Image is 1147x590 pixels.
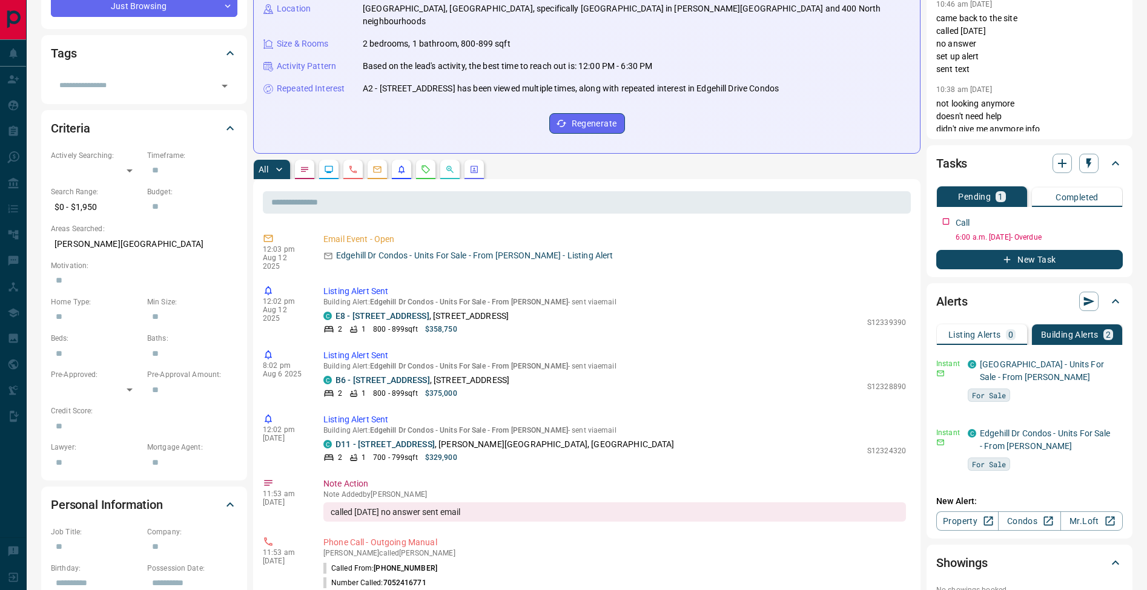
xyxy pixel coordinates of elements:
[373,324,417,335] p: 800 - 899 sqft
[867,381,906,392] p: S12328890
[277,2,311,15] p: Location
[147,150,237,161] p: Timeframe:
[323,502,906,522] div: called [DATE] no answer sent email
[956,217,970,229] p: Call
[363,38,511,50] p: 2 bedrooms, 1 bathroom, 800-899 sqft
[323,413,906,426] p: Listing Alert Sent
[51,563,141,574] p: Birthday:
[51,234,237,254] p: [PERSON_NAME][GEOGRAPHIC_DATA]
[323,349,906,362] p: Listing Alert Sent
[980,428,1111,451] a: Edgehill Dr Condos - Units For Sale - From [PERSON_NAME]
[263,297,305,306] p: 12:02 pm
[373,452,417,463] p: 700 - 799 sqft
[936,438,945,447] svg: Email
[336,374,509,387] p: , [STREET_ADDRESS]
[323,298,906,306] p: Building Alert : - sent via email
[323,477,906,490] p: Note Action
[323,285,906,298] p: Listing Alert Sent
[336,439,435,449] a: D11 - [STREET_ADDRESS]
[372,165,382,174] svg: Emails
[338,324,342,335] p: 2
[147,563,237,574] p: Possession Date:
[323,362,906,370] p: Building Alert : - sent via email
[147,369,237,380] p: Pre-Approval Amount:
[998,511,1060,531] a: Condos
[263,557,305,565] p: [DATE]
[51,39,237,68] div: Tags
[323,312,332,320] div: condos.ca
[362,324,366,335] p: 1
[1060,511,1123,531] a: Mr.Loft
[51,405,237,416] p: Credit Score:
[425,324,457,335] p: $358,750
[936,250,1123,269] button: New Task
[936,287,1123,316] div: Alerts
[936,85,992,94] p: 10:38 am [DATE]
[968,429,976,438] div: condos.ca
[323,536,906,549] p: Phone Call - Outgoing Manual
[277,82,345,95] p: Repeated Interest
[147,442,237,453] p: Mortgage Agent:
[972,458,1006,470] span: For Sale
[363,60,652,73] p: Based on the lead's activity, the best time to reach out is: 12:00 PM - 6:30 PM
[1008,330,1013,339] p: 0
[362,388,366,399] p: 1
[936,149,1123,178] div: Tasks
[263,361,305,370] p: 8:02 pm
[1106,330,1111,339] p: 2
[323,440,332,448] div: condos.ca
[51,260,237,271] p: Motivation:
[263,370,305,378] p: Aug 6 2025
[336,249,613,262] p: Edgehill Dr Condos - Units For Sale - From [PERSON_NAME] - Listing Alert
[263,425,305,434] p: 12:02 pm
[936,369,945,378] svg: Email
[51,526,141,537] p: Job Title:
[469,165,479,174] svg: Agent Actions
[370,362,568,370] span: Edgehill Dr Condos - Units For Sale - From [PERSON_NAME]
[363,82,779,95] p: A2 - [STREET_ADDRESS] has been viewed multiple times, along with repeated interest in Edgehill Dr...
[936,358,960,369] p: Instant
[263,548,305,557] p: 11:53 am
[323,376,332,384] div: condos.ca
[363,2,910,28] p: [GEOGRAPHIC_DATA], [GEOGRAPHIC_DATA], specifically [GEOGRAPHIC_DATA] in [PERSON_NAME][GEOGRAPHIC_...
[948,330,1001,339] p: Listing Alerts
[425,452,457,463] p: $329,900
[445,165,455,174] svg: Opportunities
[936,511,999,531] a: Property
[362,452,366,463] p: 1
[147,333,237,344] p: Baths:
[323,563,437,574] p: Called From:
[51,442,141,453] p: Lawyer:
[147,526,237,537] p: Company:
[277,38,329,50] p: Size & Rooms
[51,495,163,514] h2: Personal Information
[51,223,237,234] p: Areas Searched:
[936,292,968,311] h2: Alerts
[51,369,141,380] p: Pre-Approved:
[263,306,305,323] p: Aug 12 2025
[263,245,305,254] p: 12:03 pm
[936,553,988,572] h2: Showings
[373,388,417,399] p: 800 - 899 sqft
[51,297,141,307] p: Home Type:
[277,60,336,73] p: Activity Pattern
[147,297,237,307] p: Min Size:
[323,577,426,588] p: Number Called:
[300,165,309,174] svg: Notes
[968,360,976,369] div: condos.ca
[956,232,1123,243] p: 6:00 a.m. [DATE] - Overdue
[263,490,305,498] p: 11:53 am
[51,333,141,344] p: Beds:
[936,495,1123,508] p: New Alert:
[425,388,457,399] p: $375,000
[51,44,76,63] h2: Tags
[1041,330,1099,339] p: Building Alerts
[958,192,991,201] p: Pending
[370,426,568,434] span: Edgehill Dr Condos - Units For Sale - From [PERSON_NAME]
[51,186,141,197] p: Search Range:
[374,564,437,572] span: [PHONE_NUMBER]
[936,12,1123,76] p: came back to the site called [DATE] no answer set up alert sent text
[51,114,237,143] div: Criteria
[263,434,305,442] p: [DATE]
[323,549,906,557] p: [PERSON_NAME] called [PERSON_NAME]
